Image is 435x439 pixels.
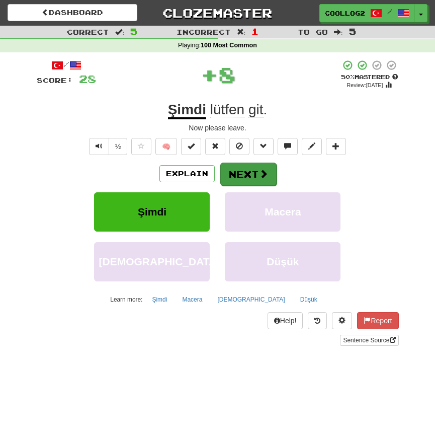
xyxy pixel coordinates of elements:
[94,242,210,281] button: [DEMOGRAPHIC_DATA]
[201,42,257,49] strong: 100 Most Common
[225,192,340,232] button: Macera
[94,192,210,232] button: Şimdi
[357,312,398,329] button: Report
[265,206,301,217] span: Macera
[177,28,231,36] span: Incorrect
[298,28,328,36] span: To go
[79,72,96,85] span: 28
[201,59,218,90] span: +
[268,312,303,329] button: Help!
[253,138,274,155] button: Grammar (alt+g)
[349,26,356,36] span: 5
[205,138,225,155] button: Reset to 0% Mastered (alt+r)
[37,123,399,133] div: Now please leave.
[37,76,73,85] span: Score:
[295,292,323,307] button: Düşük
[347,82,383,88] small: Review: [DATE]
[159,165,215,182] button: Explain
[168,102,206,119] u: Şimdi
[218,62,236,87] span: 8
[220,163,277,186] button: Next
[99,256,220,267] span: [DEMOGRAPHIC_DATA]
[138,206,166,217] span: Şimdi
[387,8,392,15] span: /
[319,4,415,22] a: CoolLog2862 /
[308,312,327,329] button: Round history (alt+y)
[225,242,340,281] button: Düşük
[210,102,245,118] span: lütfen
[130,26,137,36] span: 5
[110,296,142,303] small: Learn more:
[89,138,109,155] button: Play sentence audio (ctl+space)
[109,138,128,155] button: ½
[152,4,282,22] a: Clozemaster
[248,102,264,118] span: git
[334,28,343,35] span: :
[340,73,399,81] div: Mastered
[37,59,96,72] div: /
[267,256,299,267] span: Düşük
[340,335,398,346] a: Sentence Source
[237,28,246,35] span: :
[177,292,208,307] button: Macera
[302,138,322,155] button: Edit sentence (alt+d)
[325,9,365,18] span: CoolLog2862
[326,138,346,155] button: Add to collection (alt+a)
[146,292,172,307] button: Şimdi
[206,102,267,118] span: .
[155,138,177,155] button: 🧠
[229,138,249,155] button: Ignore sentence (alt+i)
[181,138,201,155] button: Set this sentence to 100% Mastered (alt+m)
[278,138,298,155] button: Discuss sentence (alt+u)
[115,28,124,35] span: :
[8,4,137,21] a: Dashboard
[131,138,151,155] button: Favorite sentence (alt+f)
[67,28,109,36] span: Correct
[251,26,258,36] span: 1
[212,292,290,307] button: [DEMOGRAPHIC_DATA]
[341,74,355,80] span: 50 %
[87,138,128,155] div: Text-to-speech controls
